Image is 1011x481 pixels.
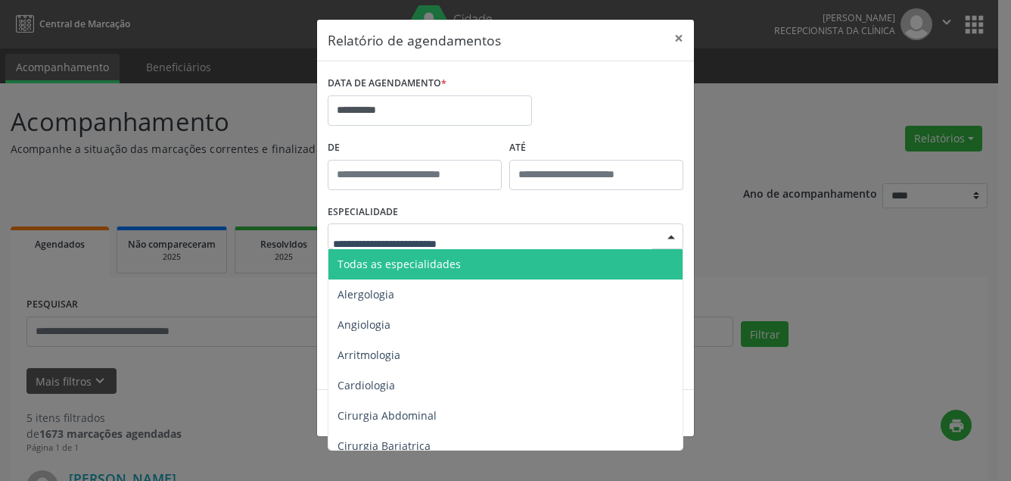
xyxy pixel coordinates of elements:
[664,20,694,57] button: Close
[338,348,400,362] span: Arritmologia
[338,408,437,423] span: Cirurgia Abdominal
[338,257,461,271] span: Todas as especialidades
[328,72,446,95] label: DATA DE AGENDAMENTO
[338,378,395,392] span: Cardiologia
[328,136,502,160] label: De
[328,201,398,224] label: ESPECIALIDADE
[338,287,394,301] span: Alergologia
[328,30,501,50] h5: Relatório de agendamentos
[338,317,390,332] span: Angiologia
[509,136,683,160] label: ATÉ
[338,439,431,453] span: Cirurgia Bariatrica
